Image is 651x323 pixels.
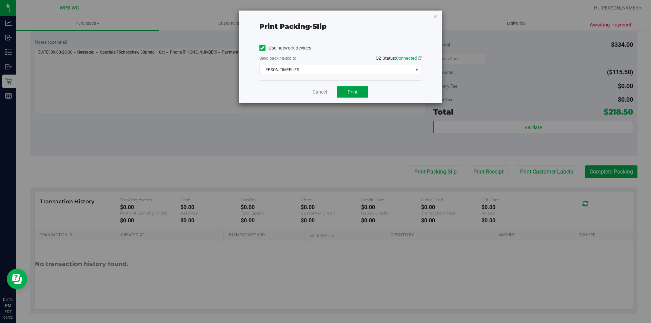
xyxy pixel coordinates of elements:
[396,56,417,61] span: Connected
[7,269,27,289] iframe: Resource center
[260,65,413,75] span: EPSON-TIMEFLIES
[376,56,421,61] span: QZ Status:
[259,55,297,61] label: Send packing-slip to:
[412,65,421,75] span: select
[348,89,358,95] span: Print
[259,22,327,31] span: Print packing-slip
[259,44,311,52] label: Use network devices
[337,86,368,98] button: Print
[313,88,327,96] a: Cancel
